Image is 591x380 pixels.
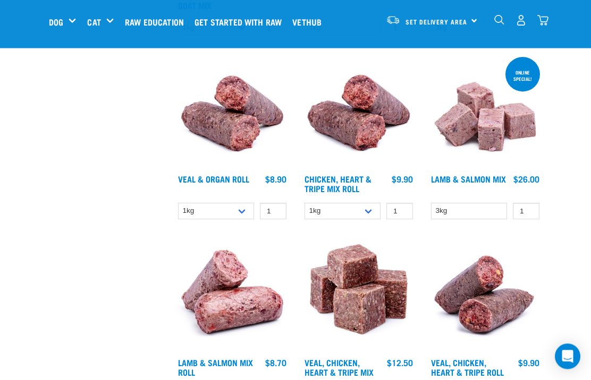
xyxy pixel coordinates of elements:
a: Veal, Chicken, Heart & Tripe Roll [431,360,504,375]
img: user.png [516,15,527,26]
input: 1 [386,203,413,220]
div: $12.50 [387,358,413,368]
img: 1263 Chicken Organ Roll 02 [428,239,542,353]
div: ONLINE SPECIAL! [505,65,540,87]
a: Veal & Organ Roll [178,177,249,181]
img: Veal Organ Mix Roll 01 [175,55,289,169]
div: $9.90 [518,358,539,368]
a: Lamb & Salmon Mix Roll [178,360,253,375]
a: Vethub [290,1,330,43]
div: $8.70 [265,358,286,368]
img: 1029 Lamb Salmon Mix 01 [428,55,542,169]
a: Lamb & Salmon Mix [431,177,506,181]
div: $8.90 [265,175,286,184]
img: van-moving.png [386,15,400,25]
a: Veal, Chicken, Heart & Tripe Mix [305,360,374,375]
span: Set Delivery Area [406,20,467,23]
a: Dog [49,15,63,28]
a: Cat [87,15,100,28]
img: 1261 Lamb Salmon Roll 01 [175,239,289,353]
a: Get started with Raw [192,1,290,43]
input: 1 [513,203,539,220]
a: Chicken, Heart & Tripe Mix Roll [305,177,372,191]
div: $9.90 [392,175,413,184]
img: home-icon-1@2x.png [494,15,504,25]
img: Veal Chicken Heart Tripe Mix 01 [302,239,416,353]
a: Raw Education [122,1,192,43]
img: home-icon@2x.png [537,15,548,26]
div: $26.00 [513,175,539,184]
input: 1 [260,203,286,220]
img: Chicken Heart Tripe Roll 01 [302,55,416,169]
div: Open Intercom Messenger [555,344,580,369]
